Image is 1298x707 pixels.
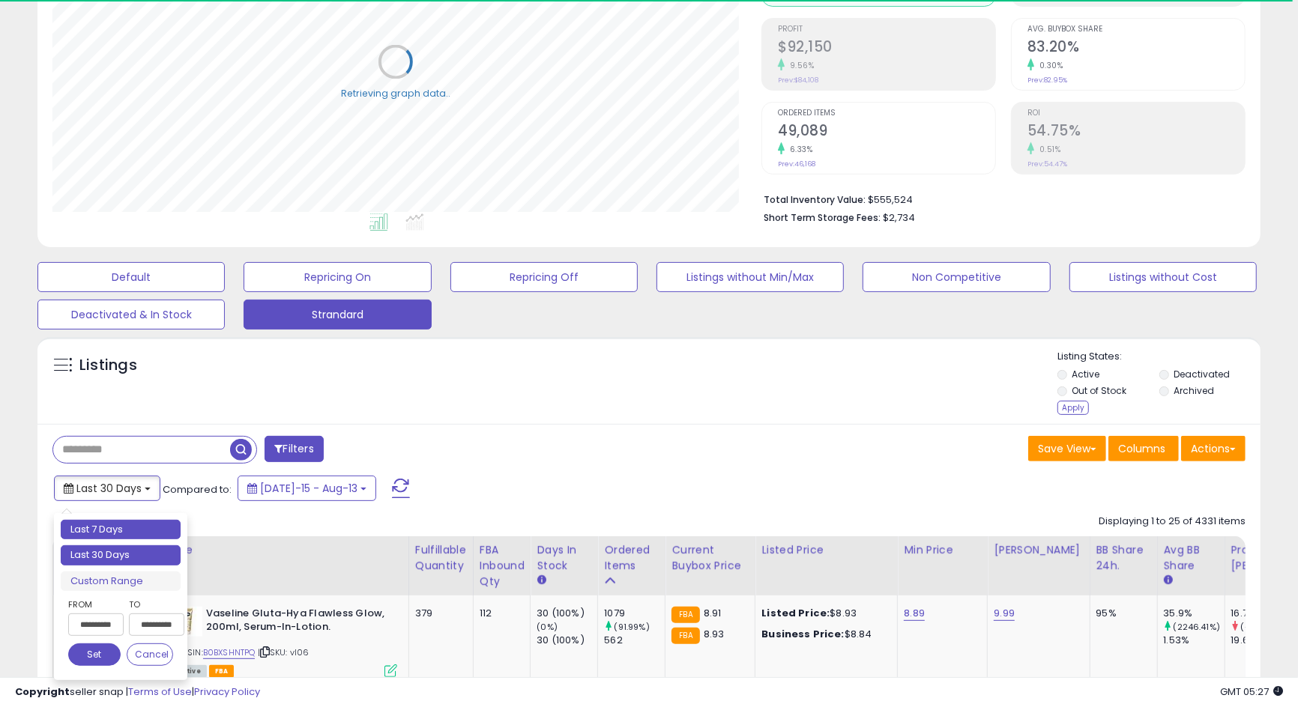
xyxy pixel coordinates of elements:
[1027,25,1245,34] span: Avg. Buybox Share
[994,542,1083,558] div: [PERSON_NAME]
[604,542,659,574] div: Ordered Items
[169,542,402,558] div: Title
[761,627,844,641] b: Business Price:
[761,607,886,620] div: $8.93
[994,606,1015,621] a: 9.99
[415,542,467,574] div: Fulfillable Quantity
[778,122,995,142] h2: 49,089
[671,542,749,574] div: Current Buybox Price
[1027,76,1067,85] small: Prev: 82.95%
[209,665,235,678] span: FBA
[172,665,207,678] span: All listings currently available for purchase on Amazon
[761,606,830,620] b: Listed Price:
[1164,542,1219,574] div: Avg BB Share
[54,476,160,501] button: Last 30 Days
[604,607,665,620] div: 1079
[128,685,192,699] a: Terms of Use
[15,685,70,699] strong: Copyright
[61,571,181,592] li: Custom Range
[1057,401,1089,415] div: Apply
[1174,368,1230,380] label: Deactivated
[778,25,995,34] span: Profit
[79,355,137,376] h5: Listings
[1096,607,1146,620] div: 95%
[415,607,462,620] div: 379
[778,38,995,58] h2: $92,150
[68,643,121,666] button: Set
[761,542,891,558] div: Listed Price
[480,542,525,589] div: FBA inbound Qty
[1181,436,1246,461] button: Actions
[671,628,699,644] small: FBA
[1164,574,1173,587] small: Avg BB Share.
[785,144,813,155] small: 6.33%
[671,607,699,623] small: FBA
[1028,436,1106,461] button: Save View
[163,482,232,497] span: Compared to:
[1072,384,1126,397] label: Out of Stock
[61,520,181,540] li: Last 7 Days
[341,88,450,101] div: Retrieving graph data..
[244,300,431,330] button: Strandard
[1164,634,1225,647] div: 1.53%
[265,436,323,462] button: Filters
[764,211,881,224] b: Short Term Storage Fees:
[785,60,815,71] small: 9.56%
[1220,685,1283,699] span: 2025-09-13 05:27 GMT
[704,627,725,641] span: 8.93
[904,542,981,558] div: Min Price
[778,76,818,85] small: Prev: $84,108
[883,210,915,225] span: $2,734
[904,606,925,621] a: 8.89
[68,597,121,612] label: From
[1072,368,1099,380] label: Active
[1034,144,1061,155] small: 0.51%
[704,606,722,620] span: 8.91
[1174,621,1221,633] small: (2246.41%)
[778,109,995,118] span: Ordered Items
[1118,441,1165,456] span: Columns
[450,262,638,292] button: Repricing Off
[260,481,357,496] span: [DATE]-15 - Aug-13
[537,574,546,587] small: Days In Stock.
[1027,122,1245,142] h2: 54.75%
[1069,262,1257,292] button: Listings without Cost
[764,193,866,206] b: Total Inventory Value:
[764,189,1234,207] li: $555,524
[537,634,597,647] div: 30 (100%)
[1096,542,1151,574] div: BB Share 24h.
[258,646,310,658] span: | SKU: vl06
[37,262,225,292] button: Default
[37,300,225,330] button: Deactivated & In Stock
[537,542,591,574] div: Days In Stock
[238,476,376,501] button: [DATE]-15 - Aug-13
[778,160,815,169] small: Prev: 46,168
[127,643,173,666] button: Cancel
[1027,160,1067,169] small: Prev: 54.47%
[203,646,256,659] a: B0BXSHNTPQ
[656,262,844,292] button: Listings without Min/Max
[537,607,597,620] div: 30 (100%)
[1241,621,1281,633] small: (-14.55%)
[1057,350,1261,364] p: Listing States:
[761,628,886,641] div: $8.84
[194,685,260,699] a: Privacy Policy
[1108,436,1179,461] button: Columns
[1027,109,1245,118] span: ROI
[61,545,181,565] li: Last 30 Days
[1164,607,1225,620] div: 35.9%
[537,621,558,633] small: (0%)
[76,481,142,496] span: Last 30 Days
[15,685,260,700] div: seller snap | |
[863,262,1050,292] button: Non Competitive
[1174,384,1214,397] label: Archived
[604,634,665,647] div: 562
[1034,60,1063,71] small: 0.30%
[1027,38,1245,58] h2: 83.20%
[480,607,519,620] div: 112
[615,621,650,633] small: (91.99%)
[172,607,397,676] div: ASIN:
[1099,515,1246,529] div: Displaying 1 to 25 of 4331 items
[206,607,388,638] b: Vaseline Gluta-Hya Flawless Glow, 200ml, Serum-In-Lotion.
[129,597,173,612] label: To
